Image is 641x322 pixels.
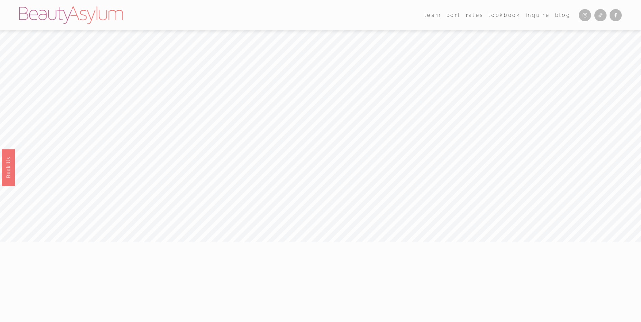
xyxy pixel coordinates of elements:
a: Inquire [526,10,550,20]
a: TikTok [594,9,607,21]
a: Blog [555,10,571,20]
a: port [446,10,461,20]
a: Rates [466,10,484,20]
span: team [424,11,441,20]
a: Instagram [579,9,591,21]
a: Facebook [610,9,622,21]
a: Lookbook [489,10,520,20]
a: folder dropdown [424,10,441,20]
img: Beauty Asylum | Bridal Hair &amp; Makeup Charlotte &amp; Atlanta [19,6,123,24]
a: Book Us [2,149,15,186]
